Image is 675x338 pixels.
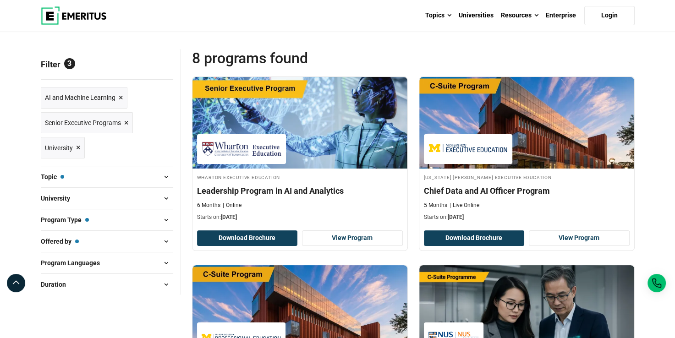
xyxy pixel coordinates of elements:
[450,202,479,209] p: Live Online
[41,112,133,134] a: Senior Executive Programs ×
[64,58,75,69] span: 3
[41,234,173,248] button: Offered by
[41,213,173,227] button: Program Type
[202,139,281,159] img: Wharton Executive Education
[221,214,237,220] span: [DATE]
[145,60,173,71] a: Reset all
[119,91,123,104] span: ×
[41,170,173,184] button: Topic
[76,141,81,154] span: ×
[41,193,77,203] span: University
[41,258,107,268] span: Program Languages
[41,279,73,289] span: Duration
[41,172,64,182] span: Topic
[41,215,89,225] span: Program Type
[41,49,173,79] p: Filter
[45,118,121,128] span: Senior Executive Programs
[419,77,634,169] img: Chief Data and AI Officer Program | Online AI and Machine Learning Course
[424,230,525,246] button: Download Brochure
[424,213,630,221] p: Starts on:
[197,202,220,209] p: 6 Months
[45,143,73,153] span: University
[41,278,173,291] button: Duration
[197,173,403,181] h4: Wharton Executive Education
[424,185,630,196] h4: Chief Data and AI Officer Program
[41,191,173,205] button: University
[197,213,403,221] p: Starts on:
[424,202,447,209] p: 5 Months
[192,77,407,169] img: Leadership Program in AI and Analytics | Online AI and Machine Learning Course
[41,236,79,246] span: Offered by
[428,139,508,159] img: Michigan Ross Executive Education
[197,185,403,196] h4: Leadership Program in AI and Analytics
[424,173,630,181] h4: [US_STATE] [PERSON_NAME] Executive Education
[197,230,298,246] button: Download Brochure
[584,6,635,25] a: Login
[41,137,85,158] a: University ×
[192,77,407,226] a: AI and Machine Learning Course by Wharton Executive Education - December 11, 2025 Wharton Executi...
[419,77,634,226] a: AI and Machine Learning Course by Michigan Ross Executive Education - December 17, 2025 Michigan ...
[41,256,173,270] button: Program Languages
[192,49,413,67] span: 8 Programs found
[448,214,464,220] span: [DATE]
[223,202,241,209] p: Online
[302,230,403,246] a: View Program
[41,87,127,109] a: AI and Machine Learning ×
[124,116,129,130] span: ×
[529,230,630,246] a: View Program
[45,93,115,103] span: AI and Machine Learning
